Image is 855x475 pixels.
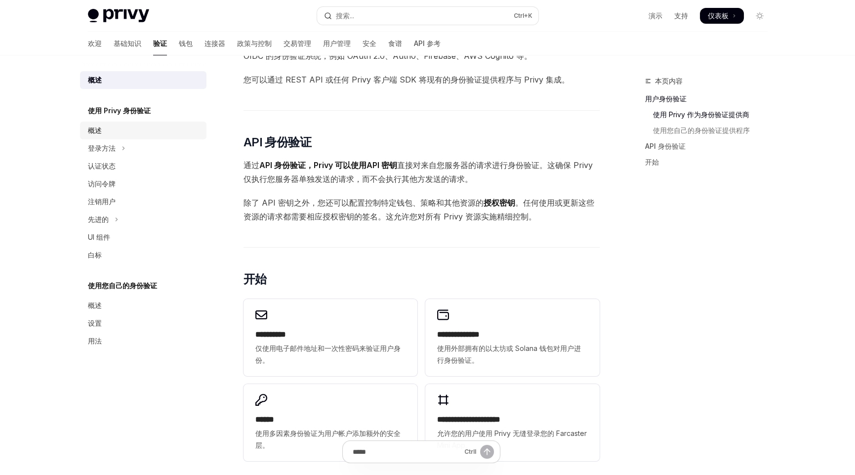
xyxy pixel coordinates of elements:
[353,441,460,463] input: 提问...
[645,138,775,154] a: API 身份验证
[237,32,272,55] a: 政策与控制
[114,39,141,47] font: 基础知识
[752,8,768,24] button: 切换暗模式
[649,11,662,20] font: 演示
[80,332,206,350] a: 用法
[80,175,206,193] a: 访问令牌
[179,32,193,55] a: 钱包
[645,94,687,103] font: 用户身份验证
[437,344,581,364] font: 使用外部拥有的以太坊或 Solana 钱包对用户进行身份验证。
[80,122,206,139] a: 概述
[323,39,351,47] font: 用户管理
[88,126,102,134] font: 概述
[708,11,729,20] font: 仪表板
[88,39,102,47] font: 欢迎
[645,107,775,123] a: 使用 Privy 作为身份验证提供商
[414,39,441,47] font: API 参考
[80,314,206,332] a: 设置
[80,228,206,246] a: UI 组件
[397,160,539,170] font: 直接对来自您服务器的请求进行身份验证
[88,9,149,23] img: 灯光标志
[153,32,167,55] a: 验证
[388,32,402,55] a: 食谱
[88,301,102,309] font: 概述
[317,7,538,25] button: 打开搜索
[653,126,750,134] font: 使用您自己的身份验证提供程序
[80,193,206,211] a: 注销用户
[336,11,354,20] font: 搜索...
[655,77,683,85] font: 本页内容
[244,135,311,149] font: API 身份验证
[88,215,109,223] font: 先进的
[414,32,441,55] a: API 参考
[80,157,206,175] a: 认证状态
[674,11,688,21] a: 支持
[80,297,206,314] a: 概述
[244,384,417,461] a: **** *使用多因素身份验证为用户帐户添加额外的安全层。
[88,76,102,84] font: 概述
[88,233,110,241] font: UI 组件
[363,32,376,55] a: 安全
[259,160,366,170] font: API 身份验证，Privy 可以使用
[255,344,401,364] font: 仅使用电子邮件地址和一次性密码来验证用户身份。
[80,246,206,264] a: 白标
[366,160,397,170] font: API 密钥
[80,71,206,89] a: 概述
[80,211,206,228] button: 切换高级部分
[244,160,259,170] font: 通过
[645,154,775,170] a: 开始
[153,39,167,47] font: 验证
[244,272,267,286] font: 开始
[179,39,193,47] font: 钱包
[255,429,401,449] font: 使用多因素身份验证为用户帐户添加额外的安全层。
[284,32,311,55] a: 交易管理
[323,32,351,55] a: 用户管理
[645,158,659,166] font: 开始
[524,12,532,19] font: +K
[649,11,662,21] a: 演示
[484,198,515,208] font: 授权密钥
[244,75,570,85] font: 您可以通过 REST API 或任何 Privy 客户端 SDK 将现有的身份验证提供程序与 Privy 集成。
[363,39,376,47] font: 安全
[88,197,116,206] font: 注销用户
[88,106,151,115] font: 使用 Privy 身份验证
[653,110,749,119] font: 使用 Privy 作为身份验证提供商
[80,139,206,157] button: 切换登录方法部分
[437,429,587,449] font: 允许您的用户使用 Privy 无缝登录您的 Farcaster Mini App。
[674,11,688,20] font: 支持
[88,179,116,188] font: 访问令牌
[114,32,141,55] a: 基础知识
[700,8,744,24] a: 仪表板
[244,198,484,208] font: 除了 API 密钥之外，您还可以配置控制特定钱包、策略和其他资源的
[88,281,157,290] font: 使用您自己的身份验证
[284,39,311,47] font: 交易管理
[237,39,272,47] font: 政策与控制
[645,142,686,150] font: API 身份验证
[88,162,116,170] font: 认证状态
[88,32,102,55] a: 欢迎
[480,445,494,459] button: 发送消息
[88,319,102,327] font: 设置
[514,12,524,19] font: Ctrl
[204,32,225,55] a: 连接器
[645,91,775,107] a: 用户身份验证
[88,251,102,259] font: 白标
[88,337,102,345] font: 用法
[388,39,402,47] font: 食谱
[204,39,225,47] font: 连接器
[645,123,775,138] a: 使用您自己的身份验证提供程序
[88,144,116,152] font: 登录方法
